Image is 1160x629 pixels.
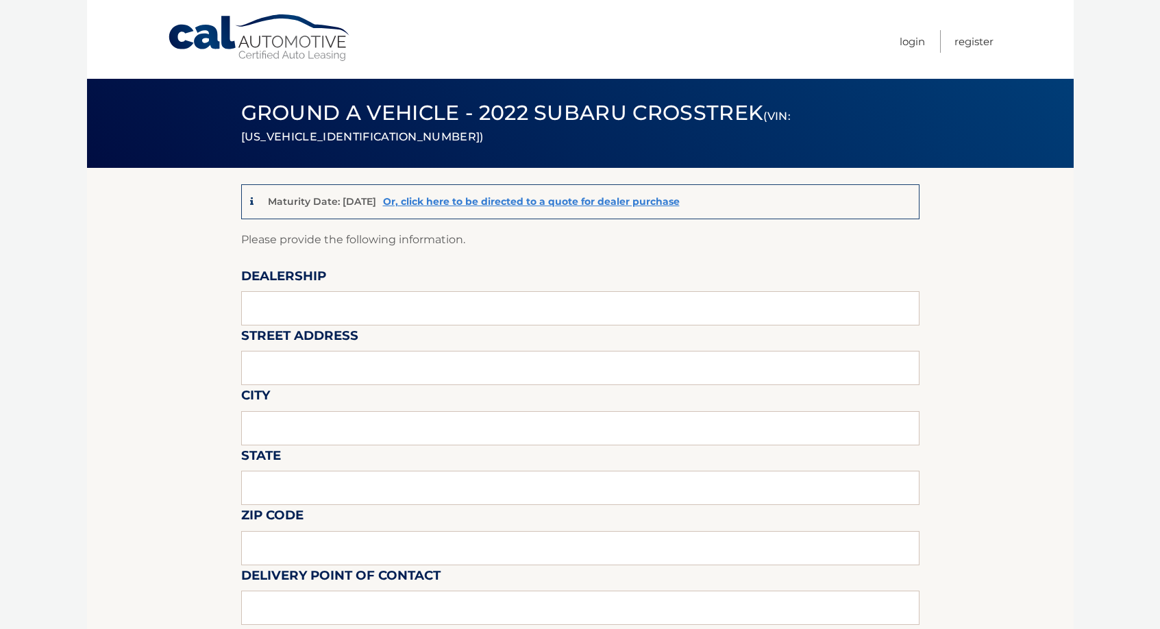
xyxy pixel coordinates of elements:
label: Zip Code [241,505,304,530]
small: (VIN: [US_VEHICLE_IDENTIFICATION_NUMBER]) [241,110,791,143]
label: City [241,385,270,410]
p: Maturity Date: [DATE] [268,195,376,208]
a: Cal Automotive [167,14,352,62]
label: Delivery Point of Contact [241,565,441,591]
a: Register [954,30,994,53]
span: Ground a Vehicle - 2022 Subaru Crosstrek [241,100,791,146]
a: Login [900,30,925,53]
a: Or, click here to be directed to a quote for dealer purchase [383,195,680,208]
label: Street Address [241,325,358,351]
label: State [241,445,281,471]
p: Please provide the following information. [241,230,920,249]
label: Dealership [241,266,326,291]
